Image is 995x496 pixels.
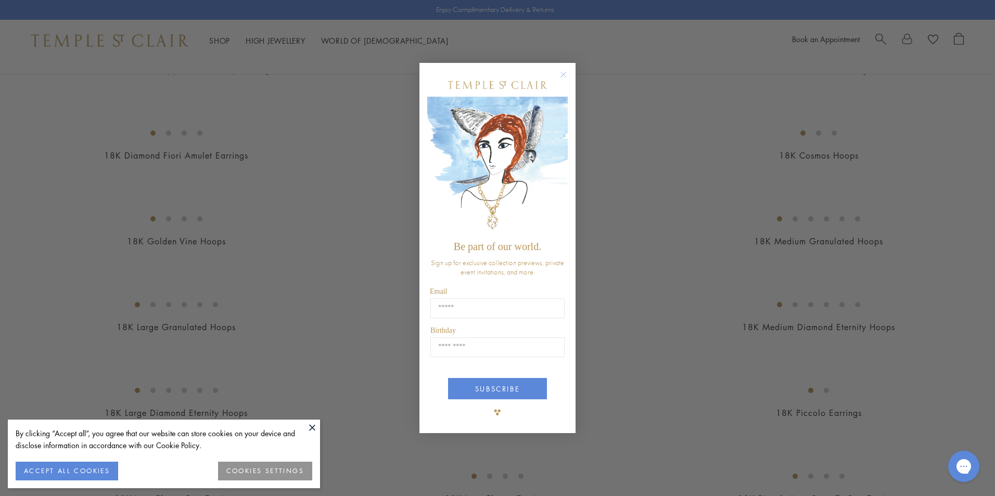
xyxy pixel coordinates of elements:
[16,427,312,451] div: By clicking “Accept all”, you agree that our website can store cookies on your device and disclos...
[430,327,456,334] span: Birthday
[427,97,568,236] img: c4a9eb12-d91a-4d4a-8ee0-386386f4f338.jpeg
[218,462,312,480] button: COOKIES SETTINGS
[487,402,508,423] img: TSC
[16,462,118,480] button: ACCEPT ALL COOKIES
[430,288,447,295] span: Email
[562,73,575,86] button: Close dialog
[943,447,985,486] iframe: Gorgias live chat messenger
[431,258,564,277] span: Sign up for exclusive collection previews, private event invitations, and more.
[454,241,541,252] span: Be part of our world.
[430,298,565,318] input: Email
[448,81,547,89] img: Temple St. Clair
[448,378,547,399] button: SUBSCRIBE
